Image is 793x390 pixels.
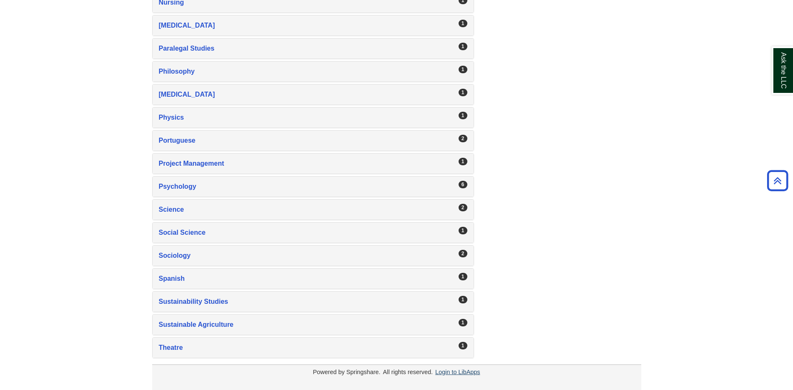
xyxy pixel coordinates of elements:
[459,135,467,142] div: 2
[159,342,467,354] a: Theatre
[459,319,467,326] div: 1
[459,181,467,188] div: 6
[159,319,467,331] a: Sustainable Agriculture
[312,369,382,375] div: Powered by Springshare.
[459,20,467,27] div: 1
[459,250,467,257] div: 2
[159,66,467,77] a: Philosophy
[459,227,467,234] div: 1
[159,158,467,169] a: Project Management
[159,296,467,308] a: Sustainability Studies
[459,273,467,280] div: 1
[459,204,467,211] div: 2
[459,342,467,349] div: 1
[435,369,480,375] a: Login to LibApps
[382,369,434,375] div: All rights reserved.
[459,112,467,119] div: 1
[159,135,467,146] a: Portuguese
[159,181,467,192] a: Psychology
[159,227,467,239] a: Social Science
[459,66,467,73] div: 1
[159,112,467,123] a: Physics
[459,158,467,165] div: 1
[159,43,467,54] a: Paralegal Studies
[159,204,467,216] a: Science
[159,89,467,100] a: [MEDICAL_DATA]
[764,175,791,186] a: Back to Top
[459,43,467,50] div: 1
[459,296,467,303] div: 1
[459,89,467,96] div: 1
[159,273,467,285] a: Spanish
[159,250,467,262] a: Sociology
[159,20,467,31] a: [MEDICAL_DATA]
